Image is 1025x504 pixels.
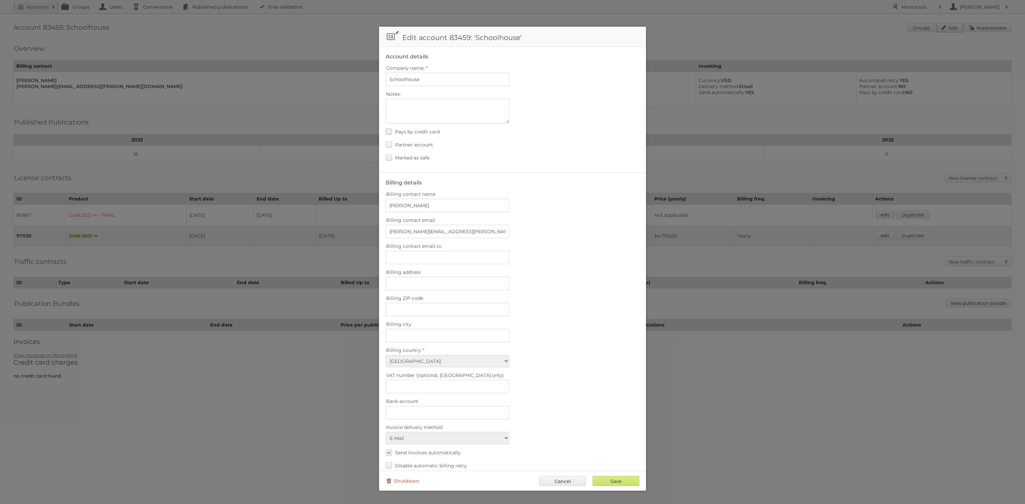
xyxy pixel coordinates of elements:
[395,129,440,135] span: Pays by credit card
[386,424,442,430] span: Invoice delivery method
[395,463,467,469] span: Disable automatic billing retry
[539,476,586,486] a: Cancel
[386,476,419,486] a: Shutdown
[386,65,424,71] span: Company name:
[395,450,461,456] span: Send invoices automatically
[386,243,442,249] span: Billing contact email cc
[386,191,435,197] span: Billing contact name
[386,321,411,327] span: Billing city
[386,91,401,97] span: Notes:
[593,476,639,486] input: Save
[395,155,429,161] span: Marked as safe
[386,179,422,186] legend: Billing details
[386,347,421,353] span: Billing country
[386,217,435,223] span: Billing contact email
[386,53,428,60] legend: Account details
[395,142,433,148] span: Partner account
[379,27,646,47] h1: Edit account 83459: 'Schoolhouse'
[386,269,421,275] span: Billing address
[386,295,423,301] span: Billing ZIP code
[386,372,504,378] span: VAT number (optional, [GEOGRAPHIC_DATA] only)
[386,398,418,404] span: Bank account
